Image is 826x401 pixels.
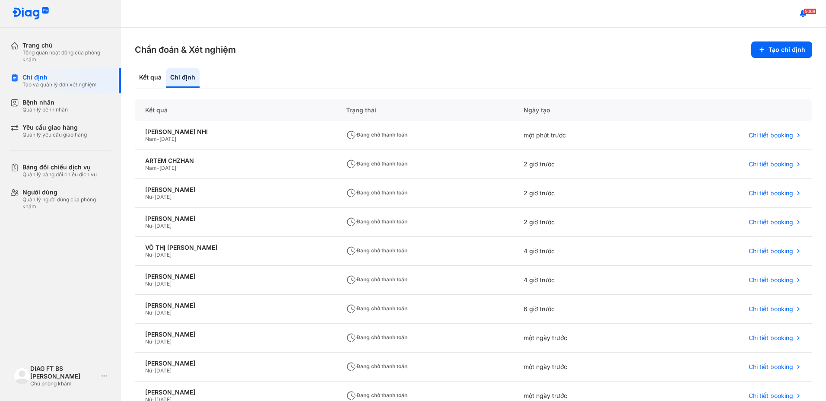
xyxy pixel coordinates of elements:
span: 5069 [804,8,816,14]
span: Chi tiết booking [749,392,793,400]
div: Người dùng [22,188,111,196]
div: VỖ THỊ [PERSON_NAME] [145,244,325,251]
img: logo [14,368,30,384]
span: Đang chờ thanh toán [346,276,407,283]
span: - [157,165,159,171]
span: [DATE] [155,280,172,287]
span: - [152,367,155,374]
div: [PERSON_NAME] [145,215,325,223]
div: DIAG FT BS [PERSON_NAME] [30,365,98,380]
span: Nữ [145,223,152,229]
div: Chỉ định [166,68,200,88]
div: Ngày tạo [513,99,652,121]
span: - [152,338,155,345]
img: logo [12,7,49,20]
div: Trang chủ [22,41,111,49]
span: Chi tiết booking [749,189,793,197]
div: Quản lý yêu cầu giao hàng [22,131,87,138]
span: [DATE] [159,136,176,142]
div: 6 giờ trước [513,295,652,324]
div: Bệnh nhân [22,99,68,106]
div: [PERSON_NAME] [145,186,325,194]
span: Chi tiết booking [749,247,793,255]
span: [DATE] [155,367,172,374]
span: [DATE] [155,309,172,316]
span: Chi tiết booking [749,218,793,226]
span: Nữ [145,280,152,287]
div: [PERSON_NAME] [145,360,325,367]
span: [DATE] [155,223,172,229]
div: ARTEM CHZHAN [145,157,325,165]
div: [PERSON_NAME] [145,388,325,396]
span: Đang chờ thanh toán [346,392,407,398]
div: Quản lý người dùng của phòng khám [22,196,111,210]
span: Chi tiết booking [749,276,793,284]
span: - [152,280,155,287]
div: Trạng thái [336,99,513,121]
span: - [157,136,159,142]
div: 2 giờ trước [513,179,652,208]
div: 4 giờ trước [513,266,652,295]
span: [DATE] [155,338,172,345]
span: Đang chờ thanh toán [346,218,407,225]
button: Tạo chỉ định [751,41,812,58]
div: Yêu cầu giao hàng [22,124,87,131]
span: Chi tiết booking [749,334,793,342]
span: Đang chờ thanh toán [346,189,407,196]
div: Chủ phòng khám [30,380,98,387]
h3: Chẩn đoán & Xét nghiệm [135,44,236,56]
div: Chỉ định [22,73,97,81]
span: Nữ [145,309,152,316]
div: 2 giờ trước [513,208,652,237]
span: Đang chờ thanh toán [346,247,407,254]
span: Nam [145,165,157,171]
div: 4 giờ trước [513,237,652,266]
span: - [152,251,155,258]
span: Nữ [145,338,152,345]
div: 2 giờ trước [513,150,652,179]
div: [PERSON_NAME] NHI [145,128,325,136]
div: một ngày trước [513,353,652,382]
span: Chi tiết booking [749,363,793,371]
span: Nữ [145,194,152,200]
div: Tạo và quản lý đơn xét nghiệm [22,81,97,88]
span: Nữ [145,367,152,374]
span: Đang chờ thanh toán [346,334,407,341]
div: Kết quả [135,68,166,88]
span: Đang chờ thanh toán [346,131,407,138]
div: Quản lý bảng đối chiếu dịch vụ [22,171,97,178]
div: [PERSON_NAME] [145,302,325,309]
span: - [152,223,155,229]
span: [DATE] [155,194,172,200]
span: Nam [145,136,157,142]
span: Đang chờ thanh toán [346,363,407,369]
span: Chi tiết booking [749,160,793,168]
div: một ngày trước [513,324,652,353]
span: Nữ [145,251,152,258]
div: Tổng quan hoạt động của phòng khám [22,49,111,63]
div: [PERSON_NAME] [145,273,325,280]
div: Kết quả [135,99,336,121]
div: [PERSON_NAME] [145,331,325,338]
span: Chi tiết booking [749,131,793,139]
div: Bảng đối chiếu dịch vụ [22,163,97,171]
span: Chi tiết booking [749,305,793,313]
span: [DATE] [159,165,176,171]
div: một phút trước [513,121,652,150]
span: [DATE] [155,251,172,258]
div: Quản lý bệnh nhân [22,106,68,113]
span: Đang chờ thanh toán [346,160,407,167]
span: Đang chờ thanh toán [346,305,407,312]
span: - [152,309,155,316]
span: - [152,194,155,200]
